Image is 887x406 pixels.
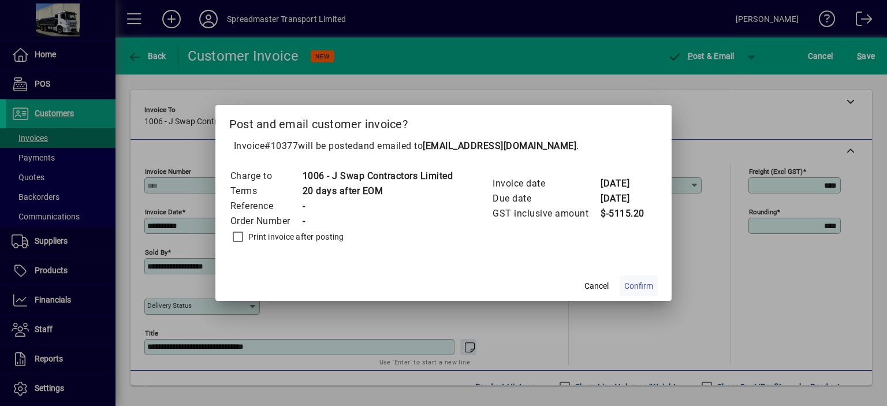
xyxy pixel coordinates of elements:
td: 20 days after EOM [302,184,453,199]
td: - [302,199,453,214]
p: Invoice will be posted . [229,139,658,153]
td: Reference [230,199,302,214]
span: Confirm [624,280,653,292]
td: [DATE] [600,191,646,206]
span: and emailed to [358,140,576,151]
td: 1006 - J Swap Contractors Limited [302,169,453,184]
td: [DATE] [600,176,646,191]
td: Due date [492,191,600,206]
button: Confirm [620,275,658,296]
td: - [302,214,453,229]
td: Charge to [230,169,302,184]
td: GST inclusive amount [492,206,600,221]
span: Cancel [584,280,609,292]
span: #10377 [264,140,298,151]
label: Print invoice after posting [246,231,344,243]
h2: Post and email customer invoice? [215,105,672,139]
td: Invoice date [492,176,600,191]
button: Cancel [578,275,615,296]
td: $-5115.20 [600,206,646,221]
b: [EMAIL_ADDRESS][DOMAIN_NAME] [423,140,576,151]
td: Order Number [230,214,302,229]
td: Terms [230,184,302,199]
